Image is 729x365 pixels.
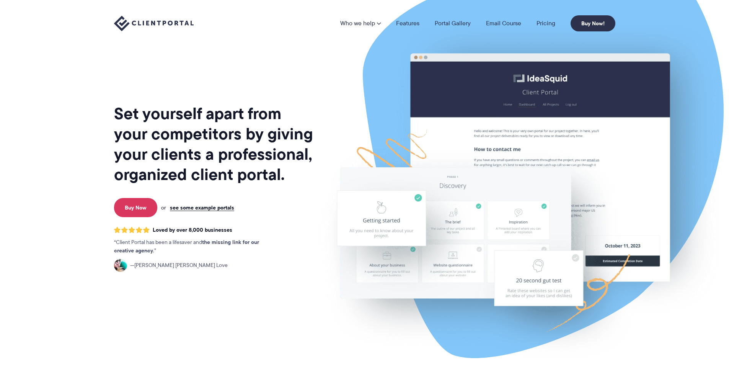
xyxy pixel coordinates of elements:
a: Portal Gallery [435,20,471,26]
a: Who we help [340,20,381,26]
a: Features [396,20,419,26]
a: Buy Now! [571,15,615,31]
strong: the missing link for our creative agency [114,238,259,255]
span: or [161,204,166,211]
span: [PERSON_NAME] [PERSON_NAME] Love [130,261,228,270]
p: Client Portal has been a lifesaver and . [114,238,275,255]
a: Buy Now [114,198,157,217]
a: Email Course [486,20,521,26]
h1: Set yourself apart from your competitors by giving your clients a professional, organized client ... [114,103,315,185]
a: see some example portals [170,204,234,211]
span: Loved by over 8,000 businesses [153,227,232,233]
a: Pricing [537,20,555,26]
